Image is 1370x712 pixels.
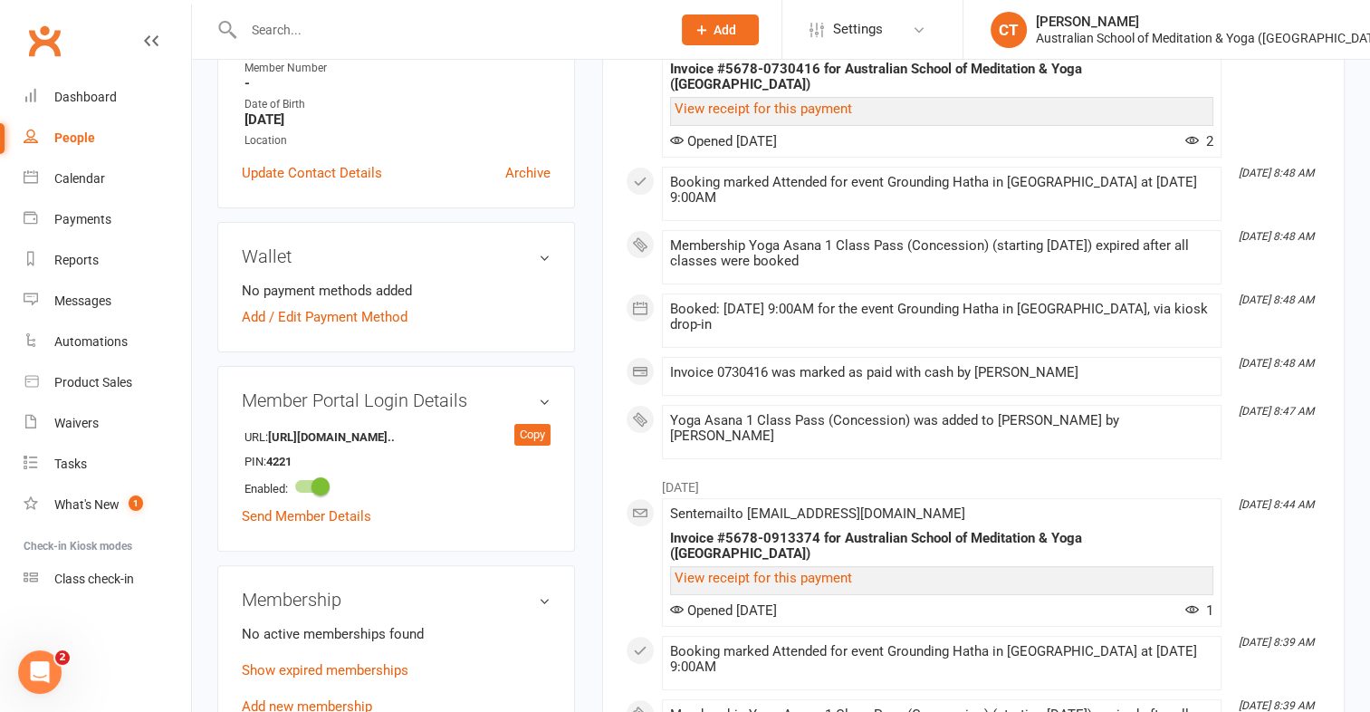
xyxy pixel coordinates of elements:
li: [DATE] [626,468,1321,497]
a: Automations [24,322,191,362]
a: Payments [24,199,191,240]
div: Class check-in [54,572,134,586]
a: Waivers [24,403,191,444]
div: Membership Yoga Asana 1 Class Pass (Concession) (starting [DATE]) expired after all classes were ... [670,238,1213,269]
i: [DATE] 8:48 AM [1239,293,1314,306]
input: Search... [238,17,658,43]
span: 2 [55,650,70,665]
a: Dashboard [24,77,191,118]
span: Settings [833,9,883,50]
div: Date of Birth [244,96,551,113]
a: Messages [24,281,191,322]
div: Location [244,132,551,149]
span: Add [714,23,736,37]
button: Add [682,14,759,45]
a: Add / Edit Payment Method [242,306,407,328]
li: PIN: [242,448,551,474]
a: Class kiosk mode [24,559,191,600]
li: No payment methods added [242,280,551,302]
div: Payments [54,212,111,226]
strong: - [244,75,551,91]
a: Show expired memberships [242,662,408,678]
i: [DATE] 8:48 AM [1239,230,1314,243]
span: Opened [DATE] [670,602,777,619]
strong: [URL][DOMAIN_NAME].. [268,428,395,447]
a: Reports [24,240,191,281]
i: [DATE] 8:44 AM [1239,498,1314,511]
div: Booked: [DATE] 9:00AM for the event Grounding Hatha in [GEOGRAPHIC_DATA], via kiosk drop-in [670,302,1213,332]
a: View receipt for this payment [675,570,852,586]
div: Copy [514,424,551,446]
div: Invoice #5678-0913374 for Australian School of Meditation & Yoga ([GEOGRAPHIC_DATA]) [670,531,1213,562]
div: Waivers [54,416,99,430]
span: Sent email to [EMAIL_ADDRESS][DOMAIN_NAME] [670,505,965,522]
li: Enabled: [242,473,551,501]
i: [DATE] 8:39 AM [1239,636,1314,649]
div: Messages [54,293,111,308]
div: Yoga Asana 1 Class Pass (Concession) was added to [PERSON_NAME] by [PERSON_NAME] [670,413,1213,444]
span: 2 [1185,133,1213,149]
a: Update Contact Details [242,162,382,184]
strong: [DATE] [244,111,551,128]
div: Automations [54,334,128,349]
div: Member Number [244,60,551,77]
div: People [54,130,95,145]
a: Send Member Details [242,508,371,524]
div: Reports [54,253,99,267]
div: Dashboard [54,90,117,104]
a: Tasks [24,444,191,485]
span: 1 [1185,602,1213,619]
iframe: Intercom live chat [18,650,62,694]
div: Booking marked Attended for event Grounding Hatha in [GEOGRAPHIC_DATA] at [DATE] 9:00AM [670,644,1213,675]
i: [DATE] 8:48 AM [1239,357,1314,370]
a: View receipt for this payment [675,101,852,117]
div: Invoice 0730416 was marked as paid with cash by [PERSON_NAME] [670,365,1213,380]
div: Booking marked Attended for event Grounding Hatha in [GEOGRAPHIC_DATA] at [DATE] 9:00AM [670,175,1213,206]
h3: Membership [242,590,551,610]
i: [DATE] 8:48 AM [1239,167,1314,179]
div: What's New [54,497,120,512]
li: URL: [242,424,551,449]
a: What's New1 [24,485,191,525]
a: Clubworx [22,18,67,63]
a: Archive [505,162,551,184]
i: [DATE] 8:47 AM [1239,405,1314,418]
p: No active memberships found [242,623,551,645]
a: Product Sales [24,362,191,403]
div: CT [991,12,1027,48]
i: [DATE] 8:39 AM [1239,699,1314,712]
div: Product Sales [54,375,132,390]
a: Calendar [24,159,191,199]
strong: 4221 [266,453,370,472]
h3: Wallet [242,246,551,266]
span: 1 [129,496,143,511]
a: People [24,118,191,159]
div: Calendar [54,171,105,186]
div: Invoice #5678-0730416 for Australian School of Meditation & Yoga ([GEOGRAPHIC_DATA]) [670,62,1213,92]
div: Tasks [54,457,87,471]
span: Opened [DATE] [670,133,777,149]
h3: Member Portal Login Details [242,390,551,410]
